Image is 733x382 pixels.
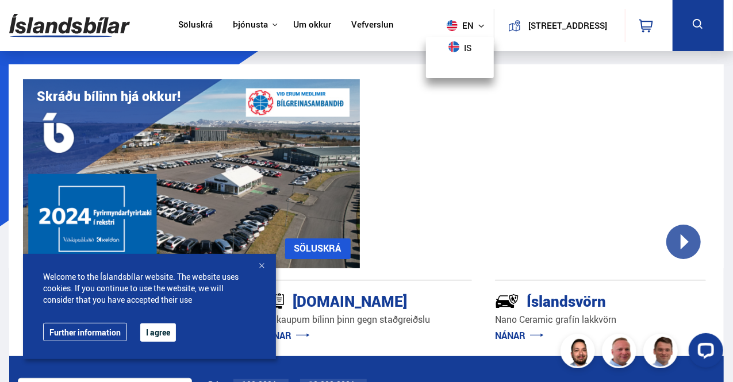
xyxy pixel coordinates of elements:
a: Söluskrá [178,20,213,32]
a: [STREET_ADDRESS] [501,9,618,42]
a: Further information [43,323,127,341]
iframe: LiveChat chat widget [680,329,728,377]
div: [DOMAIN_NAME] [261,290,431,310]
img: nhp88E3Fdnt1Opn2.png [562,335,597,370]
a: NÁNAR [495,329,544,342]
span: en [442,20,471,31]
img: eKx6w-_Home_640_.png [23,79,360,268]
button: I agree [140,323,176,342]
img: -Svtn6bYgwAsiwNX.svg [495,289,519,313]
button: en [442,9,494,43]
a: SÖLUSKRÁ [285,238,351,259]
p: Við kaupum bílinn þinn gegn staðgreiðslu [261,313,472,326]
div: Íslandsvörn [495,290,665,310]
img: svg+xml;base64,PHN2ZyB4bWxucz0iaHR0cDovL3d3dy53My5vcmcvMjAwMC9zdmciIHdpZHRoPSI1MTIiIGhlaWdodD0iNT... [448,41,459,55]
h1: Skráðu bílinn hjá okkur! [37,88,181,104]
p: Nano Ceramic grafín lakkvörn [495,313,706,326]
button: [STREET_ADDRESS] [525,21,610,30]
a: Um okkur [293,20,331,32]
button: Þjónusta [233,20,268,30]
img: FbJEzSuNWCJXmdc-.webp [645,335,680,370]
a: Vefverslun [351,20,394,32]
img: siFngHWaQ9KaOqBr.png [604,335,638,370]
img: G0Ugv5HjCgRt.svg [9,7,130,44]
span: Welcome to the Íslandsbílar website. The website uses cookies. If you continue to use the website... [43,271,256,306]
a: is [431,40,492,56]
img: svg+xml;base64,PHN2ZyB4bWxucz0iaHR0cDovL3d3dy53My5vcmcvMjAwMC9zdmciIHdpZHRoPSI1MTIiIGhlaWdodD0iNT... [447,20,458,31]
a: NÁNAR [261,329,310,342]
